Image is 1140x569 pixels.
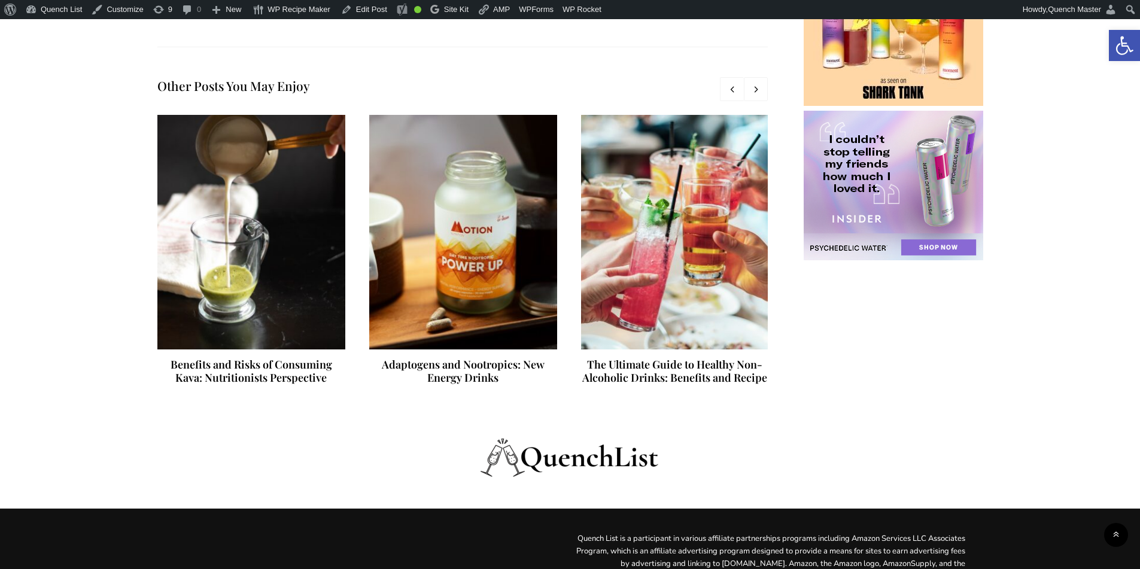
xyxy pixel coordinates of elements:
h4: Other Posts You May Enjoy [157,77,720,94]
button: Previous [720,77,744,101]
a: Benefits and Risks of Consuming Kava: Nutritionists Perspective [171,357,332,385]
span: Site Kit [444,5,469,14]
div: Good [414,6,421,13]
a: Adaptogens and Nootropics: New Energy Drinks [382,357,545,385]
span: Quench Master [1048,5,1101,14]
button: Next [744,77,768,101]
img: cshow.php [804,111,983,260]
a: The Ultimate Guide to Healthy Non-Alcoholic Drinks: Benefits and Recipe [582,357,767,385]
